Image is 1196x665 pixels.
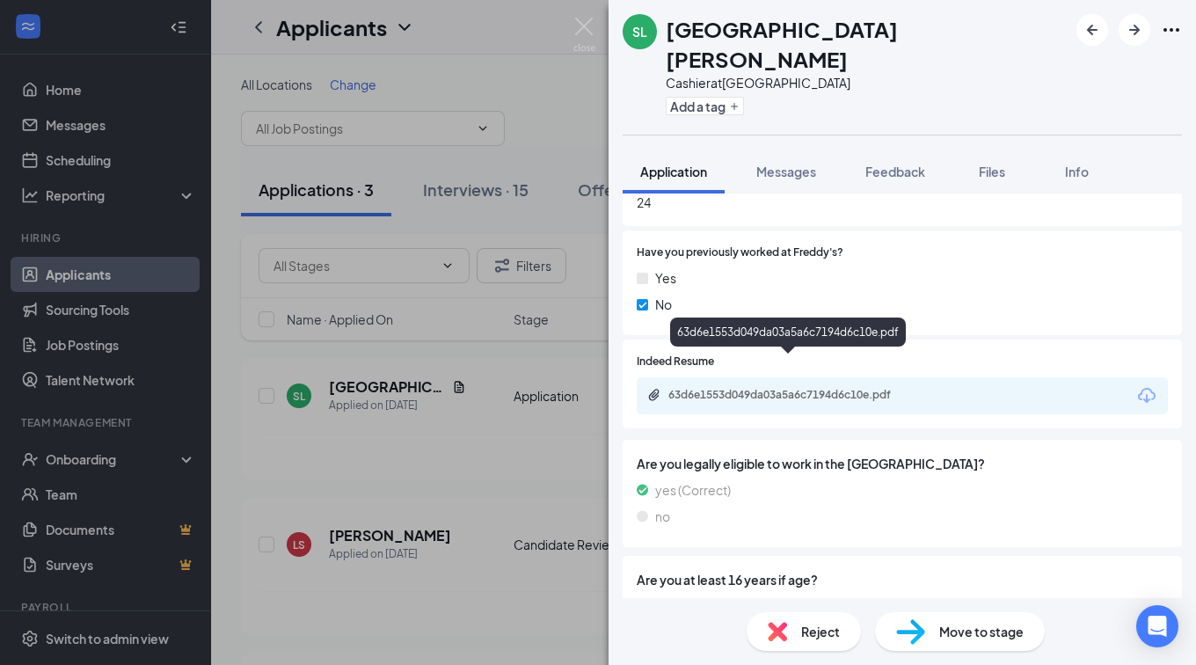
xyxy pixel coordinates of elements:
[655,507,670,526] span: no
[666,14,1068,74] h1: [GEOGRAPHIC_DATA][PERSON_NAME]
[637,354,714,370] span: Indeed Resume
[647,388,661,402] svg: Paperclip
[655,295,672,314] span: No
[729,101,740,112] svg: Plus
[647,388,932,405] a: Paperclip63d6e1553d049da03a5a6c7194d6c10e.pdf
[1136,605,1178,647] div: Open Intercom Messenger
[1065,164,1089,179] span: Info
[979,164,1005,179] span: Files
[1136,385,1157,406] svg: Download
[666,97,744,115] button: PlusAdd a tag
[637,193,1168,212] span: 24
[637,454,1168,473] span: Are you legally eligible to work in the [GEOGRAPHIC_DATA]?
[865,164,925,179] span: Feedback
[1119,14,1150,46] button: ArrowRight
[637,245,843,261] span: Have you previously worked at Freddy's?
[655,480,731,500] span: yes (Correct)
[668,388,915,402] div: 63d6e1553d049da03a5a6c7194d6c10e.pdf
[801,622,840,641] span: Reject
[1082,19,1103,40] svg: ArrowLeftNew
[756,164,816,179] span: Messages
[637,570,1168,589] span: Are you at least 16 years if age?
[1124,19,1145,40] svg: ArrowRight
[655,596,731,616] span: yes (Correct)
[670,318,906,347] div: 63d6e1553d049da03a5a6c7194d6c10e.pdf
[655,268,676,288] span: Yes
[1161,19,1182,40] svg: Ellipses
[1076,14,1108,46] button: ArrowLeftNew
[640,164,707,179] span: Application
[939,622,1024,641] span: Move to stage
[632,23,647,40] div: SL
[666,74,1068,91] div: Cashier at [GEOGRAPHIC_DATA]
